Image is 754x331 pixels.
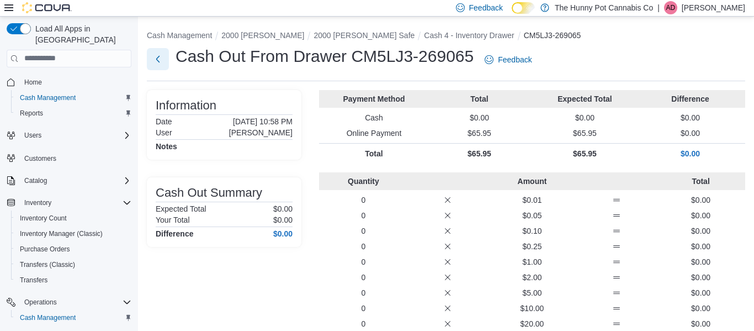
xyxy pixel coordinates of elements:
[20,313,76,322] span: Cash Management
[640,112,741,123] p: $0.00
[20,245,70,254] span: Purchase Orders
[534,112,635,123] p: $0.00
[429,112,530,123] p: $0.00
[640,128,741,139] p: $0.00
[323,225,403,237] p: 0
[492,303,572,314] p: $10.00
[221,31,304,40] button: 2000 [PERSON_NAME]
[2,195,136,211] button: Inventory
[323,318,403,329] p: 0
[20,152,61,165] a: Customers
[20,229,103,238] span: Inventory Manager (Classic)
[156,229,193,238] h4: Difference
[661,225,741,237] p: $0.00
[661,256,741,267] p: $0.00
[11,211,136,226] button: Inventory Count
[534,128,635,139] p: $65.95
[11,272,136,288] button: Transfers
[661,272,741,283] p: $0.00
[11,310,136,325] button: Cash Management
[20,76,46,89] a: Home
[664,1,677,14] div: Alexyss Dodd
[24,78,42,87] span: Home
[156,117,172,126] h6: Date
[640,93,741,104] p: Difference
[11,106,136,121] button: Reports
[323,195,403,206] p: 0
[20,129,46,142] button: Users
[15,274,131,287] span: Transfers
[20,276,47,285] span: Transfers
[147,31,212,40] button: Cash Management
[273,216,293,224] p: $0.00
[323,272,403,283] p: 0
[492,225,572,237] p: $0.10
[323,303,403,314] p: 0
[11,90,136,106] button: Cash Management
[273,229,293,238] h4: $0.00
[15,91,80,104] a: Cash Management
[15,311,131,324] span: Cash Management
[156,128,172,137] h6: User
[15,243,131,256] span: Purchase Orders
[15,107,47,120] a: Reports
[20,129,131,142] span: Users
[20,214,67,223] span: Inventory Count
[682,1,745,14] p: [PERSON_NAME]
[156,186,262,199] h3: Cash Out Summary
[20,196,56,209] button: Inventory
[640,148,741,159] p: $0.00
[20,75,131,89] span: Home
[15,107,131,120] span: Reports
[323,241,403,252] p: 0
[273,204,293,213] p: $0.00
[323,176,403,187] p: Quantity
[2,128,136,143] button: Users
[657,1,660,14] p: |
[661,241,741,252] p: $0.00
[524,31,581,40] button: CM5LJ3-269065
[15,258,131,271] span: Transfers (Classic)
[323,93,424,104] p: Payment Method
[666,1,676,14] span: AD
[492,272,572,283] p: $2.00
[512,2,535,14] input: Dark Mode
[492,256,572,267] p: $1.00
[20,93,76,102] span: Cash Management
[22,2,72,13] img: Cova
[2,74,136,90] button: Home
[229,128,293,137] p: [PERSON_NAME]
[429,93,530,104] p: Total
[429,128,530,139] p: $65.95
[15,258,79,271] a: Transfers (Classic)
[314,31,415,40] button: 2000 [PERSON_NAME] Safe
[176,45,474,67] h1: Cash Out From Drawer CM5LJ3-269065
[323,287,403,298] p: 0
[492,318,572,329] p: $20.00
[424,31,514,40] button: Cash 4 - Inventory Drawer
[15,311,80,324] a: Cash Management
[480,49,536,71] a: Feedback
[469,2,503,13] span: Feedback
[156,204,206,213] h6: Expected Total
[20,151,131,165] span: Customers
[323,210,403,221] p: 0
[15,212,71,225] a: Inventory Count
[24,176,47,185] span: Catalog
[11,241,136,257] button: Purchase Orders
[661,195,741,206] p: $0.00
[661,210,741,221] p: $0.00
[20,174,131,187] span: Catalog
[11,257,136,272] button: Transfers (Classic)
[661,287,741,298] p: $0.00
[24,298,57,307] span: Operations
[15,243,75,256] a: Purchase Orders
[24,198,51,207] span: Inventory
[429,148,530,159] p: $65.95
[233,117,293,126] p: [DATE] 10:58 PM
[661,176,741,187] p: Total
[147,48,169,70] button: Next
[534,148,635,159] p: $65.95
[492,195,572,206] p: $0.01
